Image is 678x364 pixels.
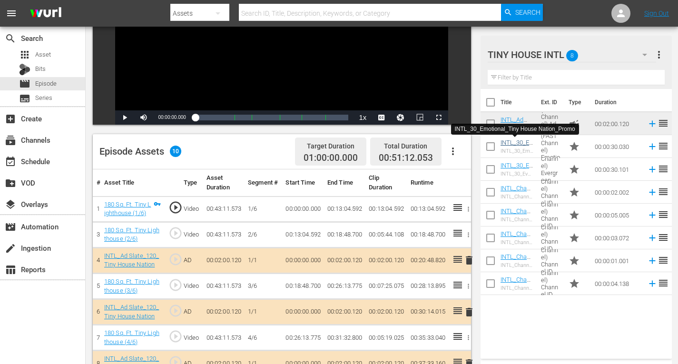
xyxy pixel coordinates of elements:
button: delete [463,305,475,319]
td: 00:43:11.573 [203,274,244,299]
svg: Add to Episode [647,164,658,175]
th: Type [180,169,203,197]
td: 00:20:48.820 [407,247,448,273]
button: more_vert [653,43,665,66]
td: Tiny House Nation (FAST Channel) Channel ID [GEOGRAPHIC_DATA] [537,226,564,249]
td: 00:28:13.895 [407,274,448,299]
th: Start Time [282,169,323,197]
span: Search [515,4,540,21]
td: 00:43:11.573 [203,196,244,222]
span: VOD [5,177,16,189]
th: Ext. ID [535,89,563,116]
span: 01:00:00.000 [304,153,358,164]
span: 00:51:12.053 [379,152,433,163]
span: Ingestion [5,243,16,254]
td: 1/6 [244,196,282,222]
span: Bits [35,64,46,74]
a: INTL_Channel_ID_1_Tiny House Nation [501,253,533,282]
span: reorder [658,118,669,129]
a: INTL_30_Evergreen_Tiny House Nation_Promo [501,162,533,197]
div: INTL_Channel_ID_1_Tiny House Nation [501,262,533,268]
a: 180 Sq. Ft. Tiny Lighthouse (3/6) [104,278,159,294]
button: Search [501,4,543,21]
td: 3 [93,222,100,247]
span: play_circle_outline [168,226,183,240]
button: delete [463,254,475,267]
svg: Add to Episode [647,233,658,243]
td: Tiny House Nation (FAST Channel) Emotional CANADA [537,135,564,158]
span: Asset [19,49,30,60]
td: 00:00:05.005 [591,204,643,226]
span: reorder [658,209,669,220]
div: Target Duration [304,139,358,153]
span: reorder [658,232,669,243]
img: ans4CAIJ8jUAAAAAAAAAAAAAAAAAAAAAAAAgQb4GAAAAAAAAAAAAAAAAAAAAAAAAJMjXAAAAAAAAAAAAAAAAAAAAAAAAgAT5G... [23,2,69,25]
td: 00:26:13.775 [282,325,323,351]
td: 00:02:00.120 [365,247,406,273]
div: TINY HOUSE INTL [488,41,656,68]
td: 00:05:19.025 [365,325,406,351]
span: Promo [569,209,580,221]
span: Promo [569,164,580,175]
span: play_circle_outline [168,278,183,292]
td: 00:02:00.120 [365,299,406,325]
svg: Add to Episode [647,256,658,266]
span: Channels [5,135,16,146]
div: INTL_30_Emotional_Tiny House Nation_Promo [501,148,533,154]
th: Type [563,89,589,116]
a: INTL_Ad Slate_120_Tiny House Nation [104,304,159,320]
td: 2/6 [244,222,282,247]
td: 00:13:04.592 [324,196,365,222]
td: 00:02:00.120 [591,112,643,135]
div: INTL_30_Evergreen_Tiny House Nation_Promo [501,171,533,177]
span: play_circle_outline [168,304,183,318]
a: INTL_Ad Slate_120_Tiny House Nation [104,252,159,268]
div: INTL_Channel ID_3_Tiny House Nation [501,239,533,246]
td: 00:05:44.108 [365,222,406,247]
svg: Add to Episode [647,187,658,197]
svg: Add to Episode [647,210,658,220]
span: Asset [35,50,51,59]
span: Reports [5,264,16,275]
span: reorder [658,140,669,152]
td: 00:43:11.573 [203,325,244,351]
td: 1/1 [244,299,282,325]
td: 00:02:00.120 [324,247,365,273]
td: 00:35:33.040 [407,325,448,351]
td: 00:43:11.573 [203,222,244,247]
button: Mute [134,110,153,125]
td: Video [180,325,203,351]
span: delete [463,306,475,318]
td: 6 [93,299,100,325]
a: INTL_Channel ID_3_Tiny House Nation [501,230,533,259]
th: Clip Duration [365,169,406,197]
span: Promo [569,278,580,289]
td: Video [180,196,203,222]
button: Jump To Time [391,110,410,125]
span: play_circle_outline [168,200,183,215]
span: Episode [35,79,57,89]
a: INTL_Channel_ID_4_Tiny House Nation [501,276,533,305]
td: 1 [93,196,100,222]
span: 00:00:00.000 [158,115,186,120]
th: Segment # [244,169,282,197]
button: Fullscreen [429,110,448,125]
td: 00:18:48.700 [282,274,323,299]
a: 180 Sq. Ft. Tiny Lighthouse (4/6) [104,329,159,345]
td: 00:30:14.015 [407,299,448,325]
span: Series [19,93,30,104]
td: Tiny House Nation (FAST Channel) Channel ID [GEOGRAPHIC_DATA] [537,181,564,204]
th: Title [501,89,535,116]
svg: Add to Episode [647,118,658,129]
div: INTL_Channel_ID_4_Tiny House Nation [501,285,533,291]
td: 4 [93,247,100,273]
td: 00:13:04.592 [282,222,323,247]
td: 00:18:48.700 [324,222,365,247]
th: Duration [589,89,646,116]
button: Play [115,110,134,125]
svg: Add to Episode [647,278,658,289]
span: play_circle_outline [168,329,183,344]
span: Create [5,113,16,125]
a: 180 Sq. Ft. Tiny Lighthouse (1/6) [104,201,151,217]
span: delete [463,255,475,266]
